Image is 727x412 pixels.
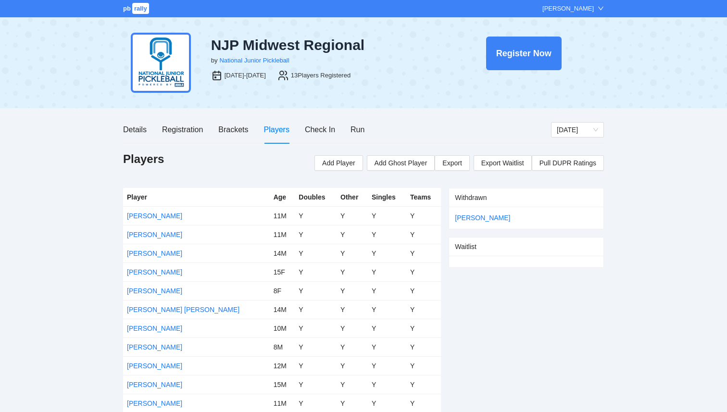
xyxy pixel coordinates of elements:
td: 14M [270,244,295,262]
td: Y [368,281,406,300]
div: Player [127,192,266,202]
div: Brackets [218,124,248,136]
td: Y [368,206,406,225]
span: Add Ghost Player [375,158,427,168]
a: Export Waitlist [474,155,532,171]
div: Run [351,124,364,136]
div: [PERSON_NAME] [542,4,594,13]
td: Y [295,244,337,262]
td: Y [295,281,337,300]
td: 15F [270,262,295,281]
td: Y [406,225,441,244]
td: Y [406,244,441,262]
td: Y [406,337,441,356]
a: [PERSON_NAME] [127,381,182,388]
a: [PERSON_NAME] [127,325,182,332]
td: Y [295,262,337,281]
td: Y [406,375,441,394]
td: Y [337,356,368,375]
span: Export Waitlist [481,156,524,170]
a: [PERSON_NAME] [PERSON_NAME] [127,306,239,313]
span: rally [132,3,149,14]
span: down [598,5,604,12]
h1: Players [123,151,164,167]
td: Y [406,262,441,281]
td: Y [295,356,337,375]
td: 11M [270,206,295,225]
div: Withdrawn [455,188,598,207]
div: [DATE]-[DATE] [225,71,266,80]
td: Y [337,337,368,356]
td: Y [295,225,337,244]
td: Y [337,300,368,319]
a: [PERSON_NAME] [455,214,510,222]
a: [PERSON_NAME] [127,362,182,370]
td: 15M [270,375,295,394]
td: Y [406,281,441,300]
div: Registration [162,124,203,136]
td: Y [295,319,337,337]
td: Y [368,375,406,394]
div: Waitlist [455,237,598,256]
td: Y [337,281,368,300]
button: Pull DUPR Ratings [532,155,604,171]
td: Y [295,206,337,225]
button: Register Now [486,37,562,70]
td: Y [406,300,441,319]
div: Teams [410,192,437,202]
td: Y [368,244,406,262]
a: National Junior Pickleball [219,57,289,64]
a: Export [435,155,469,171]
td: Y [337,244,368,262]
span: Add Player [322,158,355,168]
td: Y [337,262,368,281]
span: pb [123,5,131,12]
a: [PERSON_NAME] [127,231,182,238]
td: 11M [270,225,295,244]
td: Y [337,225,368,244]
div: Details [123,124,147,136]
td: Y [295,300,337,319]
a: [PERSON_NAME] [127,400,182,407]
a: [PERSON_NAME] [127,343,182,351]
div: Doubles [299,192,333,202]
button: Add Player [314,155,363,171]
div: Check In [305,124,335,136]
td: Y [337,375,368,394]
td: Y [295,375,337,394]
td: Y [368,356,406,375]
a: [PERSON_NAME] [127,250,182,257]
div: Age [274,192,291,202]
td: 12M [270,356,295,375]
td: 10M [270,319,295,337]
td: 8F [270,281,295,300]
div: NJP Midwest Regional [211,37,436,54]
a: [PERSON_NAME] [127,287,182,295]
div: Singles [372,192,402,202]
td: Y [368,262,406,281]
a: pbrally [123,5,150,12]
div: by [211,56,218,65]
td: Y [368,337,406,356]
img: njp-logo2.png [131,33,191,93]
a: [PERSON_NAME] [127,212,182,220]
a: [PERSON_NAME] [127,268,182,276]
td: Y [368,225,406,244]
td: Y [406,319,441,337]
span: Export [442,156,462,170]
td: Y [337,319,368,337]
td: Y [337,206,368,225]
td: Y [368,300,406,319]
td: 8M [270,337,295,356]
span: Pull DUPR Ratings [539,158,596,168]
td: Y [368,319,406,337]
td: Y [406,356,441,375]
td: Y [295,337,337,356]
td: 14M [270,300,295,319]
td: Y [406,206,441,225]
div: Players [264,124,289,136]
div: 13 Players Registered [291,71,351,80]
button: Add Ghost Player [367,155,435,171]
div: Other [340,192,364,202]
span: Thursday [557,123,598,137]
